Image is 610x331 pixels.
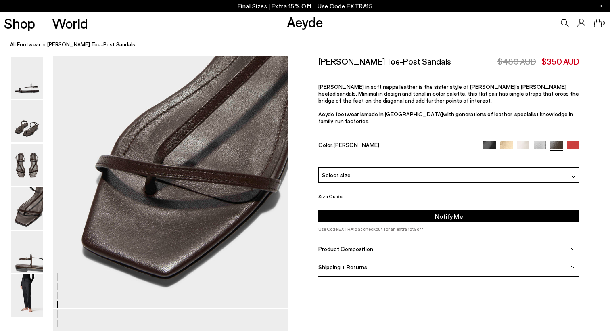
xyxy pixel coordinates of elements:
[318,83,580,124] p: [PERSON_NAME] in soft nappa leather is the sister style of [PERSON_NAME]'s [PERSON_NAME] heeled s...
[11,100,43,142] img: Ella Leather Toe-Post Sandals - Image 2
[318,141,475,150] div: Color:
[541,56,579,66] span: $350 AUD
[364,111,443,117] a: made in [GEOGRAPHIC_DATA]
[11,144,43,186] img: Ella Leather Toe-Post Sandals - Image 3
[10,34,610,56] nav: breadcrumb
[318,210,580,222] button: Notify Me
[11,57,43,99] img: Ella Leather Toe-Post Sandals - Image 1
[322,171,351,179] span: Select size
[334,141,379,148] span: [PERSON_NAME]
[11,274,43,317] img: Ella Leather Toe-Post Sandals - Image 6
[572,174,576,178] img: svg%3E
[52,16,88,30] a: World
[10,40,41,49] a: All Footwear
[11,187,43,230] img: Ella Leather Toe-Post Sandals - Image 4
[497,56,536,66] span: $480 AUD
[318,2,372,10] span: Navigate to /collections/ss25-final-sizes
[602,21,606,25] span: 0
[318,191,343,201] button: Size Guide
[571,265,575,269] img: svg%3E
[11,231,43,273] img: Ella Leather Toe-Post Sandals - Image 5
[318,226,580,233] p: Use Code EXTRA15 at checkout for an extra 15% off
[318,264,367,270] span: Shipping + Returns
[594,19,602,27] a: 0
[47,40,135,49] span: [PERSON_NAME] Toe-Post Sandals
[287,13,323,30] a: Aeyde
[318,245,373,252] span: Product Composition
[318,56,451,66] h2: [PERSON_NAME] Toe-Post Sandals
[4,16,35,30] a: Shop
[238,1,373,11] p: Final Sizes | Extra 15% Off
[571,247,575,251] img: svg%3E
